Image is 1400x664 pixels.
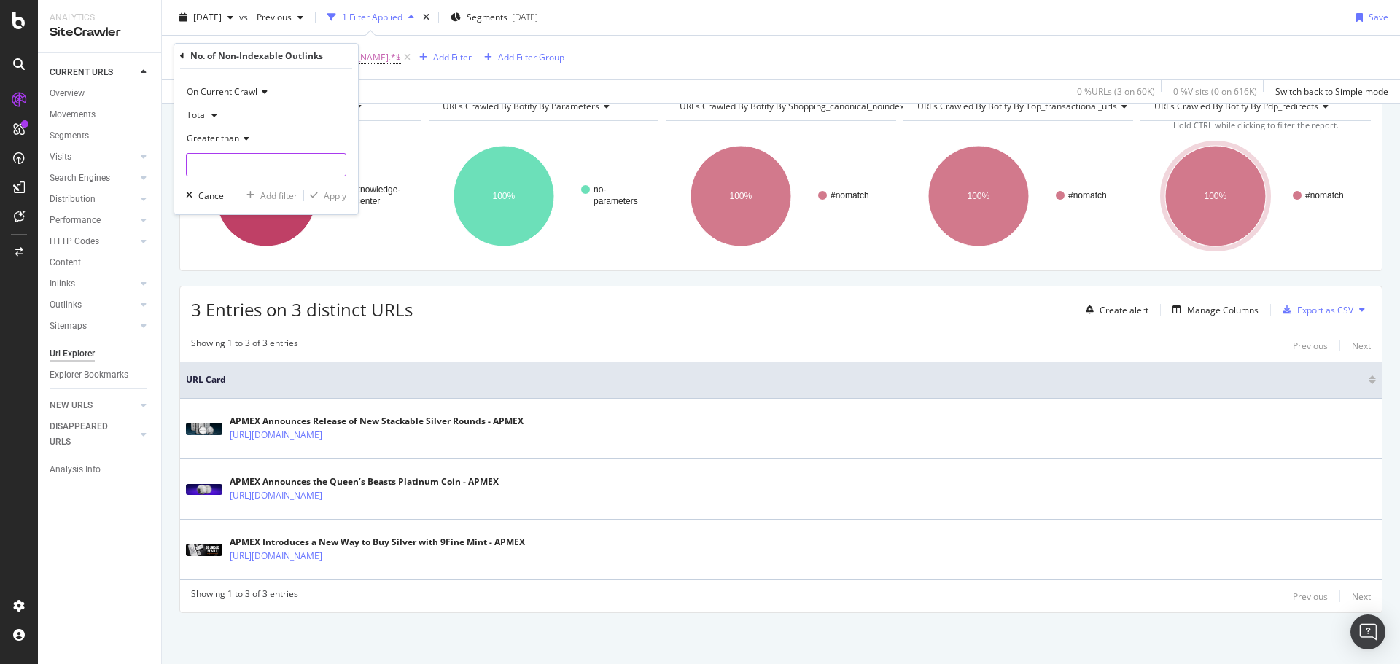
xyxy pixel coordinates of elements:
div: Overview [50,86,85,101]
span: Greater than [187,132,239,144]
div: Showing 1 to 3 of 3 entries [191,337,298,354]
text: #nomatch [1068,190,1107,200]
a: Overview [50,86,151,101]
div: Previous [1293,340,1328,352]
div: Outlinks [50,297,82,313]
span: Segments [467,11,507,23]
button: Add Filter Group [478,49,564,66]
div: APMEX Announces the Queen’s Beasts Platinum Coin - APMEX [230,475,499,488]
text: knowledge- [356,184,400,195]
div: Performance [50,213,101,228]
div: Open Intercom Messenger [1350,614,1385,649]
button: Previous [251,6,309,29]
button: Manage Columns [1167,301,1259,319]
img: main image [186,423,222,435]
svg: A chart. [429,133,657,259]
a: Url Explorer [50,346,151,362]
span: Total [187,109,207,121]
div: A chart. [191,133,419,259]
span: URL Card [186,373,1365,386]
a: Analysis Info [50,462,151,477]
div: APMEX Introduces a New Way to Buy Silver with 9Fine Mint - APMEX [230,536,525,549]
button: Next [1352,337,1371,354]
div: Search Engines [50,171,110,186]
div: Apply [324,190,346,202]
button: Next [1352,587,1371,605]
div: Add filter [260,190,297,202]
text: 100% [1205,191,1227,201]
a: Performance [50,213,136,228]
span: vs [239,11,251,23]
img: main image [186,484,222,495]
button: Switch back to Simple mode [1269,80,1388,103]
text: 100% [492,191,515,201]
a: [URL][DOMAIN_NAME] [230,428,322,442]
div: Next [1352,590,1371,603]
h4: URLs Crawled By Botify By pdp_redirects [1151,95,1358,118]
button: Create alert [1080,298,1148,321]
a: NEW URLS [50,398,136,413]
svg: A chart. [903,133,1132,259]
text: center [356,196,380,206]
a: Search Engines [50,171,136,186]
a: [URL][DOMAIN_NAME] [230,488,322,503]
button: Export as CSV [1277,298,1353,321]
button: [DATE] [174,6,239,29]
div: Inlinks [50,276,75,292]
div: Add Filter [433,51,472,63]
div: Export as CSV [1297,304,1353,316]
div: Analytics [50,12,149,24]
span: 2025 Aug. 18th [193,11,222,23]
div: [DATE] [512,11,538,23]
text: parameters [594,196,638,206]
div: times [420,10,432,25]
button: Segments[DATE] [445,6,544,29]
span: Previous [251,11,292,23]
div: Create alert [1100,304,1148,316]
a: Movements [50,107,151,122]
a: Sitemaps [50,319,136,334]
div: SiteCrawler [50,24,149,41]
text: 100% [730,191,752,201]
a: DISAPPEARED URLS [50,419,136,450]
span: URLs Crawled By Botify By top_transactional_urls [917,100,1117,112]
div: Manage Columns [1187,304,1259,316]
text: #nomatch [1305,190,1344,200]
h4: URLs Crawled By Botify By shopping_canonical_noindex_urls [677,95,945,118]
a: Visits [50,149,136,165]
div: Switch back to Simple mode [1275,85,1388,98]
a: Inlinks [50,276,136,292]
a: [URL][DOMAIN_NAME] [230,549,322,563]
div: Explorer Bookmarks [50,367,128,383]
span: 3 Entries on 3 distinct URLs [191,297,413,321]
text: no- [594,184,606,195]
a: HTTP Codes [50,234,136,249]
button: Apply [304,188,346,203]
div: CURRENT URLS [50,65,113,80]
svg: A chart. [666,133,894,259]
div: APMEX Announces Release of New Stackable Silver Rounds - APMEX [230,415,524,428]
div: Save [1369,11,1388,23]
div: Next [1352,340,1371,352]
h4: URLs Crawled By Botify By top_transactional_urls [914,95,1139,118]
div: Cancel [198,190,226,202]
text: #nomatch [831,190,869,200]
div: DISAPPEARED URLS [50,419,123,450]
a: Explorer Bookmarks [50,367,151,383]
div: Url Explorer [50,346,95,362]
div: Analysis Info [50,462,101,477]
a: CURRENT URLS [50,65,136,80]
button: Previous [1293,337,1328,354]
button: Add filter [241,188,297,203]
span: URLs Crawled By Botify By parameters [443,100,599,112]
div: Distribution [50,192,96,207]
a: Content [50,255,151,270]
svg: A chart. [1140,133,1369,259]
span: Hold CTRL while clicking to filter the report. [1173,120,1339,130]
a: Outlinks [50,297,136,313]
a: Distribution [50,192,136,207]
button: 1 Filter Applied [322,6,420,29]
button: Cancel [180,188,226,203]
